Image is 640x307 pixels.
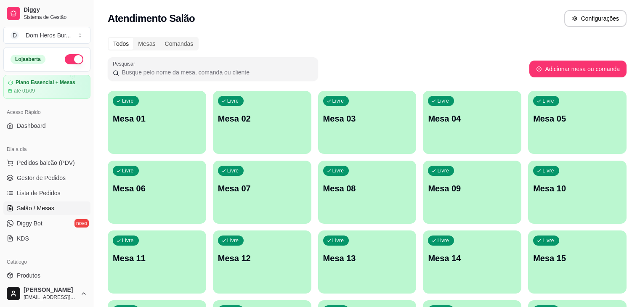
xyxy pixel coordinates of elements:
[533,183,621,194] p: Mesa 10
[17,189,61,197] span: Lista de Pedidos
[3,143,90,156] div: Dia a dia
[533,252,621,264] p: Mesa 15
[528,161,627,224] button: LivreMesa 10
[108,161,206,224] button: LivreMesa 06
[3,232,90,245] a: KDS
[3,217,90,230] a: Diggy Botnovo
[213,161,311,224] button: LivreMesa 07
[533,113,621,124] p: Mesa 05
[332,237,344,244] p: Livre
[17,204,54,212] span: Salão / Mesas
[423,161,521,224] button: LivreMesa 09
[160,38,198,50] div: Comandas
[113,113,201,124] p: Mesa 01
[17,234,29,243] span: KDS
[3,186,90,200] a: Lista de Pedidos
[423,91,521,154] button: LivreMesa 04
[227,237,239,244] p: Livre
[133,38,160,50] div: Mesas
[3,119,90,132] a: Dashboard
[17,174,66,182] span: Gestor de Pedidos
[113,252,201,264] p: Mesa 11
[17,219,42,228] span: Diggy Bot
[17,122,46,130] span: Dashboard
[26,31,71,40] div: Dom Heros Bur ...
[542,237,554,244] p: Livre
[227,167,239,174] p: Livre
[11,31,19,40] span: D
[529,61,627,77] button: Adicionar mesa ou comanda
[218,252,306,264] p: Mesa 12
[218,183,306,194] p: Mesa 07
[318,91,417,154] button: LivreMesa 03
[428,252,516,264] p: Mesa 14
[528,230,627,294] button: LivreMesa 15
[3,269,90,282] a: Produtos
[542,167,554,174] p: Livre
[17,271,40,280] span: Produtos
[323,113,412,124] p: Mesa 03
[109,38,133,50] div: Todos
[122,237,134,244] p: Livre
[108,230,206,294] button: LivreMesa 11
[3,106,90,119] div: Acesso Rápido
[3,283,90,304] button: [PERSON_NAME][EMAIL_ADDRESS][DOMAIN_NAME]
[332,167,344,174] p: Livre
[318,161,417,224] button: LivreMesa 08
[213,230,311,294] button: LivreMesa 12
[24,6,87,14] span: Diggy
[3,255,90,269] div: Catálogo
[24,14,87,21] span: Sistema de Gestão
[108,91,206,154] button: LivreMesa 01
[113,183,201,194] p: Mesa 06
[3,27,90,44] button: Select a team
[323,183,412,194] p: Mesa 08
[122,98,134,104] p: Livre
[3,75,90,99] a: Plano Essencial + Mesasaté 01/09
[318,230,417,294] button: LivreMesa 13
[119,68,313,77] input: Pesquisar
[428,113,516,124] p: Mesa 04
[108,12,195,25] h2: Atendimento Salão
[437,237,449,244] p: Livre
[24,294,77,301] span: [EMAIL_ADDRESS][DOMAIN_NAME]
[213,91,311,154] button: LivreMesa 02
[11,55,45,64] div: Loja aberta
[227,98,239,104] p: Livre
[16,79,75,86] article: Plano Essencial + Mesas
[332,98,344,104] p: Livre
[122,167,134,174] p: Livre
[323,252,412,264] p: Mesa 13
[542,98,554,104] p: Livre
[437,167,449,174] p: Livre
[3,171,90,185] a: Gestor de Pedidos
[113,60,138,67] label: Pesquisar
[14,87,35,94] article: até 01/09
[3,156,90,169] button: Pedidos balcão (PDV)
[3,201,90,215] a: Salão / Mesas
[428,183,516,194] p: Mesa 09
[17,159,75,167] span: Pedidos balcão (PDV)
[528,91,627,154] button: LivreMesa 05
[65,54,83,64] button: Alterar Status
[564,10,627,27] button: Configurações
[437,98,449,104] p: Livre
[3,3,90,24] a: DiggySistema de Gestão
[24,286,77,294] span: [PERSON_NAME]
[218,113,306,124] p: Mesa 02
[423,230,521,294] button: LivreMesa 14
